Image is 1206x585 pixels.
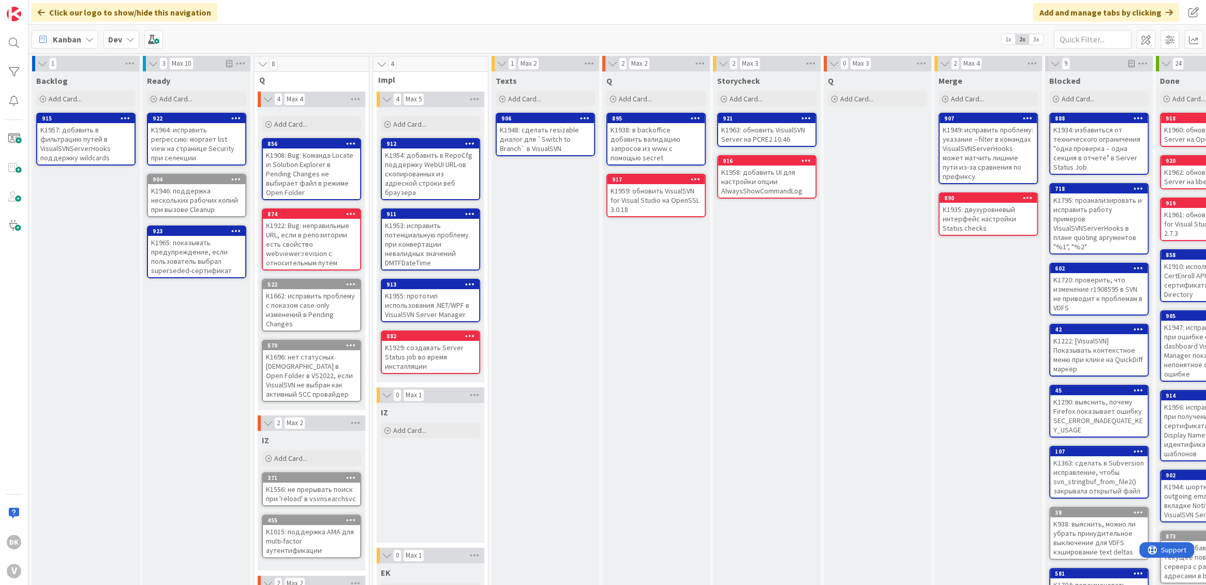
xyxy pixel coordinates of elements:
div: 923K1965: показывать предупреждение, если пользователь выбрал superseded-сертификат [148,227,245,277]
span: Q [606,76,612,86]
div: 906 [501,115,594,122]
span: EK [381,567,391,578]
div: Max 4 [287,97,303,102]
div: 911 [382,209,479,219]
div: 912K1954: добавить в RepoCfg поддержку WebUI URL-ов скопированных из адресной строки веб браузера [382,139,479,199]
div: 913K1955: прототип использования .NET/WPF в VisualSVN Server Manager [382,280,479,321]
div: K1222: [VisualSVN] Показывать контекстное меню при клике на QuickDiff маркер [1050,334,1148,376]
div: K1954: добавить в RepoCfg поддержку WebUI URL-ов скопированных из адресной строки веб браузера [382,148,479,199]
span: 4 [388,58,396,70]
div: 922 [148,114,245,123]
div: Max 4 [963,61,979,66]
div: 906 [497,114,594,123]
div: K1615: поддержка AMA для multi-factor аутентификации [263,525,360,557]
span: Texts [496,76,517,86]
span: 4 [274,93,282,106]
div: K1946: поддержка нескольких рабочих копий при вызове Cleanup [148,184,245,216]
div: 921 [723,115,815,122]
div: Max 2 [287,421,303,426]
span: 2x [1015,34,1029,44]
span: 4 [393,93,401,106]
div: K1363: сделать в Subversion исправление, чтобы svn_stringbuf_from_file2() закрывала открытый файл [1050,456,1148,498]
span: Add Card... [1062,94,1095,103]
div: 42 [1055,326,1148,333]
div: K1963: обновить VisualSVN Server на PCRE2 10.46 [718,123,815,146]
div: 371 [267,474,360,482]
div: K1948: сделать resizable диалог для `Switch to Branch` в VisualSVN [497,123,594,155]
div: 890 [944,194,1037,202]
span: Add Card... [393,426,426,435]
div: K1720: проверить, что изменение r1908595 в SVN не приводит к проблемам в VDFS [1050,273,1148,314]
div: 718 [1055,185,1148,192]
div: 107K1363: сделать в Subversion исправление, чтобы svn_stringbuf_from_file2() закрывала открытый файл [1050,447,1148,498]
div: DK [7,535,21,549]
div: Click our logo to show/hide this navigation [32,3,217,22]
div: 455 [263,516,360,525]
div: 882K1929: создавать Server Status job во время инсталляции [382,332,479,373]
div: 874 [267,211,360,218]
div: 917 [612,176,705,183]
div: K938: выяснить, можно ли убрать принудительное выключение для VDFS кэширование text deltas [1050,517,1148,559]
div: 856 [263,139,360,148]
div: 904 [153,176,245,183]
div: K1908: Bug: Команда Locate in Solution Explorer в Pending Changes не выбирает файл в режиме Open ... [263,148,360,199]
div: 45 [1050,386,1148,395]
div: Add and manage tabs by clicking [1033,3,1179,22]
div: 38 [1055,509,1148,516]
div: 907 [940,114,1037,123]
div: 911 [386,211,479,218]
div: 874K1922: Bug: неправильные URL, если в репозитории есть свойство webviewer:revision с относитель... [263,209,360,269]
div: 882 [382,332,479,341]
span: Add Card... [274,454,307,463]
span: Add Card... [951,94,984,103]
span: Add Card... [393,119,426,129]
div: 906K1948: сделать resizable диалог для `Switch to Branch` в VisualSVN [497,114,594,155]
div: 922 [153,115,245,122]
div: 581 [1050,569,1148,578]
div: 38 [1050,508,1148,517]
span: Add Card... [508,94,541,103]
div: K1958: добавить UI для настройки опции AlwaysShowCommandLog [718,166,815,198]
div: Max 10 [172,61,191,66]
div: 42 [1050,325,1148,334]
span: 0 [393,549,401,562]
span: Add Card... [1172,94,1205,103]
div: 718K1795: проанализировать и исправить работу примеров VisualSVNServerHooks в плане quoting аргум... [1050,184,1148,253]
span: Blocked [1049,76,1080,86]
div: K1290: выяснить, почему Firefox показывает ошибку SEC_ERROR_INADEQUATE_KEY_USAGE [1050,395,1148,437]
span: Add Card... [274,119,307,129]
div: 916 [723,157,815,164]
div: 907K1949: исправить проблему: указание --filter в командах VisualSVNServerHooks может матчить лиш... [940,114,1037,183]
span: 1 [49,57,57,70]
div: 895K1938: в backoffice добавить валидацию запросов из www с помощью secret [607,114,705,164]
div: 856K1908: Bug: Команда Locate in Solution Explorer в Pending Changes не выбирает файл в режиме Op... [263,139,360,199]
div: 915 [42,115,135,122]
div: K1953: исправить потенциальную проблему при конвертации невалидных значений DMTFDateTime [382,219,479,269]
div: 570 [267,342,360,349]
span: Done [1160,76,1180,86]
div: 602 [1050,264,1148,273]
div: K1949: исправить проблему: указание --filter в командах VisualSVNServerHooks может матчить лишние... [940,123,1037,183]
div: 45K1290: выяснить, почему Firefox показывает ошибку SEC_ERROR_INADEQUATE_KEY_USAGE [1050,386,1148,437]
div: 602 [1055,265,1148,272]
div: 895 [607,114,705,123]
span: Add Card... [619,94,652,103]
div: K1929: создавать Server Status job во время инсталляции [382,341,479,373]
div: 570 [263,341,360,350]
div: 107 [1055,448,1148,455]
span: 8 [269,58,277,70]
div: 718 [1050,184,1148,193]
div: 917K1959: обновить VisualSVN for Visual Studio на OpenSSL 3.0.18 [607,175,705,216]
span: 9 [1062,57,1070,70]
div: K1795: проанализировать и исправить работу примеров VisualSVNServerHooks в плане quoting аргумент... [1050,193,1148,253]
div: Max 1 [406,553,422,558]
div: 890 [940,193,1037,203]
span: Kanban [53,33,81,46]
div: 923 [153,228,245,235]
div: 522K1662: исправить проблему с показом case-only изменений в Pending Changes [263,280,360,331]
div: Max 5 [406,97,422,102]
div: 904 [148,175,245,184]
span: IZ [262,435,269,445]
div: K1662: исправить проблему с показом case-only изменений в Pending Changes [263,289,360,331]
div: V [7,564,21,578]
